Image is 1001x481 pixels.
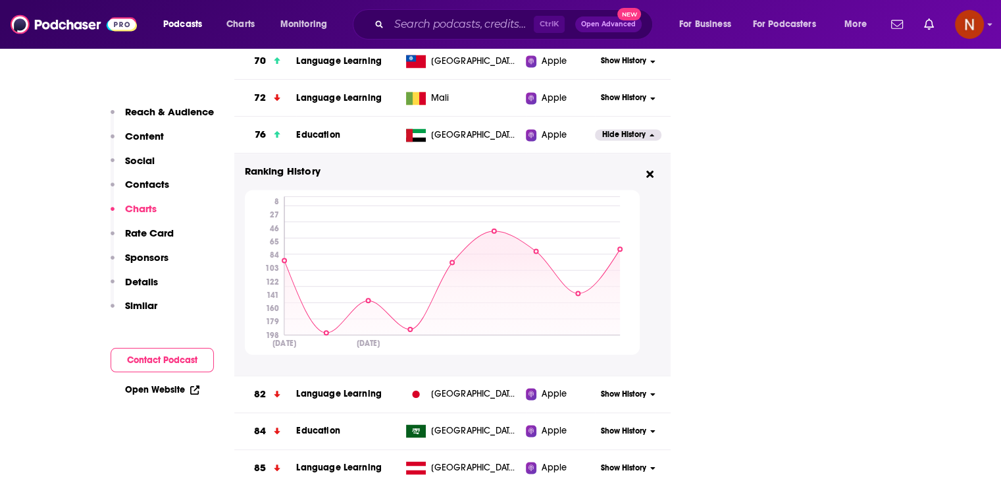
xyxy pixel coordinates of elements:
button: Rate Card [111,227,174,251]
p: Similar [125,299,157,312]
button: Details [111,275,158,300]
a: Language Learning [296,462,382,473]
span: United Arab Emirates [431,128,517,142]
button: Show History [595,463,661,474]
p: Charts [125,202,157,215]
img: User Profile [955,10,984,39]
button: Hide History [595,129,661,140]
button: Charts [111,202,157,227]
button: Contact Podcast [111,348,214,372]
span: Taiwan, Province of China [431,55,517,68]
span: Ctrl K [534,16,565,33]
a: Charts [218,14,263,35]
p: Rate Card [125,227,174,239]
tspan: 179 [265,317,278,326]
a: Education [296,425,340,436]
span: Apple [542,55,567,68]
span: Apple [542,92,567,105]
span: Show History [601,426,646,437]
h3: 85 [254,461,266,476]
input: Search podcasts, credits, & more... [389,14,534,35]
span: Apple [542,424,567,438]
span: Monitoring [280,15,327,34]
tspan: 8 [274,197,278,206]
span: Austria [431,461,517,474]
h3: 84 [254,424,266,439]
span: Hide History [602,129,646,140]
tspan: 27 [269,210,278,219]
span: Charts [226,15,255,34]
h3: 82 [254,387,266,402]
tspan: 46 [269,223,278,233]
span: Show History [601,389,646,400]
p: Details [125,275,158,288]
span: Apple [542,461,567,474]
a: Apple [526,461,595,474]
span: New [617,8,641,20]
tspan: 141 [266,290,278,299]
p: Content [125,130,164,142]
a: Language Learning [296,92,382,103]
span: Open Advanced [581,21,636,28]
tspan: 103 [265,264,278,273]
a: Language Learning [296,55,382,67]
a: [GEOGRAPHIC_DATA] [401,424,526,438]
button: Show History [595,389,661,400]
a: 82 [234,376,297,412]
a: Apple [526,424,595,438]
a: Apple [526,92,595,105]
span: Japan [431,387,517,401]
a: Education [296,129,340,140]
button: Reach & Audience [111,105,214,130]
tspan: 65 [269,237,278,246]
h3: 72 [254,90,266,105]
button: Open AdvancedNew [575,16,642,32]
span: Apple [542,128,567,142]
p: Contacts [125,178,169,190]
span: Saudi Arabia [431,424,517,438]
button: open menu [154,14,219,35]
a: Apple [526,128,595,142]
span: Show History [601,463,646,474]
button: Show History [595,426,661,437]
p: Reach & Audience [125,105,214,118]
p: Sponsors [125,251,168,264]
span: Apple [542,387,567,401]
a: Mali [401,92,526,105]
a: [GEOGRAPHIC_DATA], [GEOGRAPHIC_DATA] [401,55,526,68]
a: Language Learning [296,388,382,399]
h3: 76 [255,127,266,142]
span: Show History [601,55,646,67]
button: Similar [111,299,157,324]
a: Show notifications dropdown [919,13,939,36]
a: [GEOGRAPHIC_DATA] [401,461,526,474]
button: Show History [595,55,661,67]
button: Social [111,154,155,179]
a: 72 [234,80,297,116]
a: Show notifications dropdown [886,13,908,36]
button: Contacts [111,178,169,202]
a: 70 [234,43,297,79]
a: Open Website [125,384,199,395]
a: [GEOGRAPHIC_DATA] [401,387,526,401]
span: Mali [431,92,449,105]
button: Show profile menu [955,10,984,39]
button: open menu [670,14,748,35]
span: More [844,15,867,34]
span: Show History [601,92,646,103]
a: 76 [234,117,297,153]
span: For Business [679,15,731,34]
a: Apple [526,387,595,401]
button: open menu [835,14,883,35]
a: Apple [526,55,595,68]
h3: 70 [254,53,266,69]
img: Podchaser - Follow, Share and Rate Podcasts [11,12,137,37]
div: Search podcasts, credits, & more... [365,9,665,40]
tspan: [DATE] [272,338,296,348]
span: For Podcasters [753,15,816,34]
